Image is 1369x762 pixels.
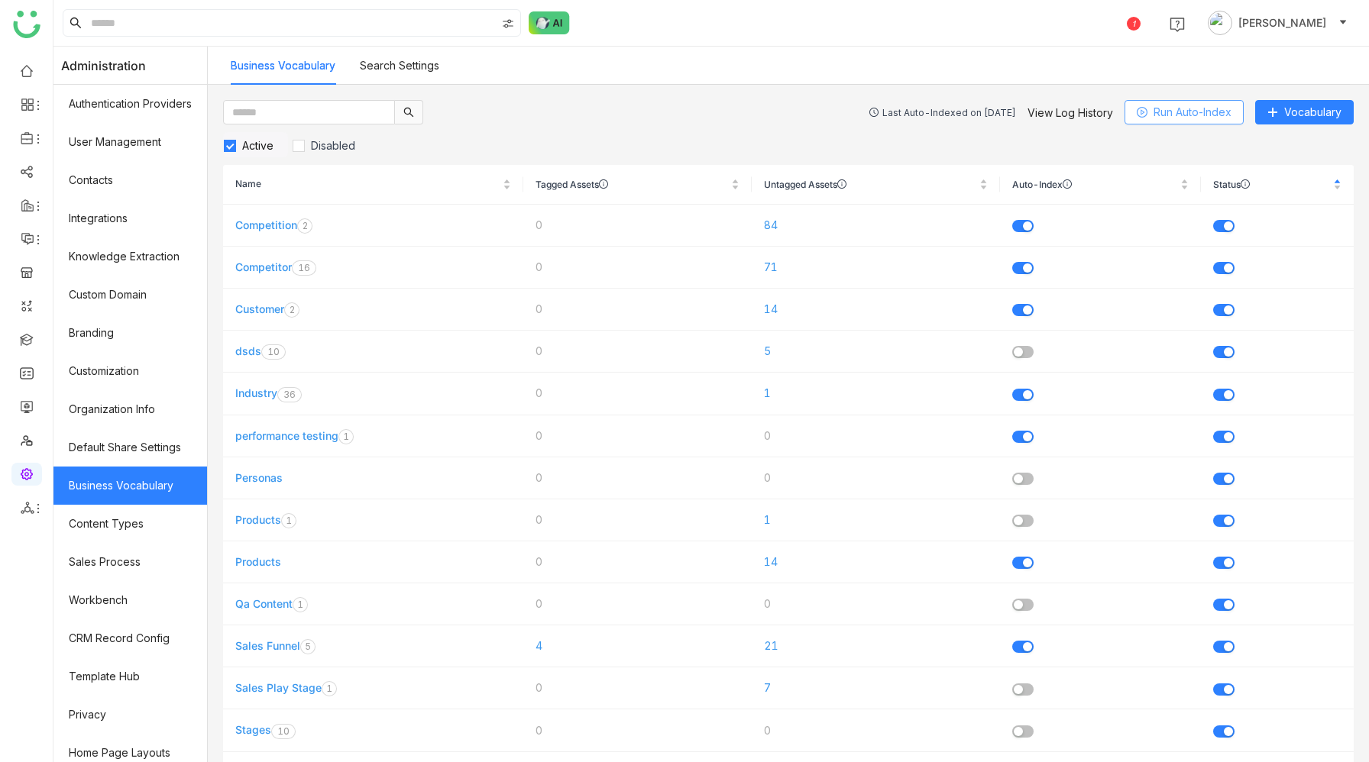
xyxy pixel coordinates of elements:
td: 0 [523,373,752,415]
p: 1 [277,724,283,739]
a: Sales Play Stage [235,681,322,694]
a: Sales Process [53,543,207,581]
div: 1 [1127,17,1141,31]
a: Contacts [53,161,207,199]
td: 0 [752,709,1001,751]
a: Custom Domain [53,276,207,314]
img: help.svg [1170,17,1185,32]
p: 1 [326,681,332,696]
nz-badge-sup: 5 [300,639,316,654]
td: 1 [752,499,1001,541]
a: Customization [53,352,207,390]
td: 1 [752,373,1001,415]
td: 71 [752,247,1001,289]
p: 1 [343,429,349,444]
td: 84 [752,205,1001,247]
img: logo [13,11,40,38]
nz-badge-sup: 36 [277,387,302,402]
span: Tagged Assets [536,179,728,189]
a: Products [235,555,281,568]
td: 0 [523,667,752,709]
td: 0 [523,247,752,289]
td: 0 [752,415,1001,457]
a: Qa Content [235,597,293,610]
p: 6 [304,260,310,276]
nz-badge-sup: 10 [271,724,296,739]
nz-badge-sup: 1 [293,597,308,612]
nz-badge-sup: 1 [338,429,354,444]
button: Run Auto-Index [1125,100,1244,124]
span: Run Auto-Index [1154,104,1231,121]
a: Competitor [235,260,292,273]
td: 0 [523,709,752,751]
a: Workbench [53,581,207,619]
p: 0 [283,724,290,739]
span: Status [1213,179,1330,189]
p: 1 [298,260,304,276]
a: Default Share Settings [53,428,207,467]
td: 5 [752,331,1001,373]
td: 21 [752,625,1001,667]
p: 2 [289,302,295,318]
a: Branding [53,314,207,352]
button: Vocabulary [1255,100,1354,124]
a: Privacy [53,696,207,734]
td: 0 [523,457,752,499]
a: CRM Record Config [53,619,207,657]
a: Business Vocabulary [53,467,207,505]
a: Products [235,513,281,526]
nz-badge-sup: 2 [297,218,312,234]
a: Template Hub [53,657,207,696]
nz-badge-sup: 16 [292,260,316,276]
a: Integrations [53,199,207,237]
a: Personas [235,471,283,484]
div: Last Auto-Indexed on [DATE] [882,107,1016,118]
img: avatar [1208,11,1232,35]
p: 6 [290,387,296,402]
span: Untagged Assets [764,179,977,189]
img: ask-buddy-normal.svg [529,11,570,34]
a: User Management [53,123,207,161]
td: 0 [752,457,1001,499]
span: Vocabulary [1284,104,1341,121]
td: 7 [752,667,1001,709]
a: View Log History [1028,106,1113,119]
td: 4 [523,625,752,667]
td: 14 [752,289,1001,331]
a: Stages [235,723,271,736]
span: Auto-Index [1012,179,1177,189]
a: performance testing [235,429,338,442]
td: 0 [523,289,752,331]
td: 0 [523,583,752,625]
p: 5 [305,639,311,654]
a: Knowledge Extraction [53,237,207,276]
p: 2 [302,218,308,234]
a: Authentication Providers [53,85,207,123]
a: Industry [235,386,277,399]
span: Disabled [305,139,361,152]
p: 3 [283,387,290,402]
nz-badge-sup: 1 [281,513,296,528]
td: 0 [523,331,752,373]
a: Business Vocabulary [231,59,335,72]
a: Customer [235,302,284,315]
nz-badge-sup: 1 [322,681,337,696]
span: Administration [61,47,146,85]
td: 0 [523,205,752,247]
p: 1 [267,344,273,360]
td: 0 [523,415,752,457]
button: [PERSON_NAME] [1205,11,1351,35]
span: Active [236,139,280,152]
nz-badge-sup: 2 [284,302,299,318]
a: Sales Funnel [235,639,300,652]
p: 1 [297,597,303,612]
a: Search Settings [360,59,439,72]
td: 0 [523,499,752,541]
a: dsds [235,344,261,357]
nz-badge-sup: 10 [261,344,286,360]
a: Competition [235,218,297,231]
a: Organization Info [53,390,207,428]
td: 14 [752,541,1001,583]
img: search-type.svg [502,18,514,30]
p: 1 [286,513,292,528]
